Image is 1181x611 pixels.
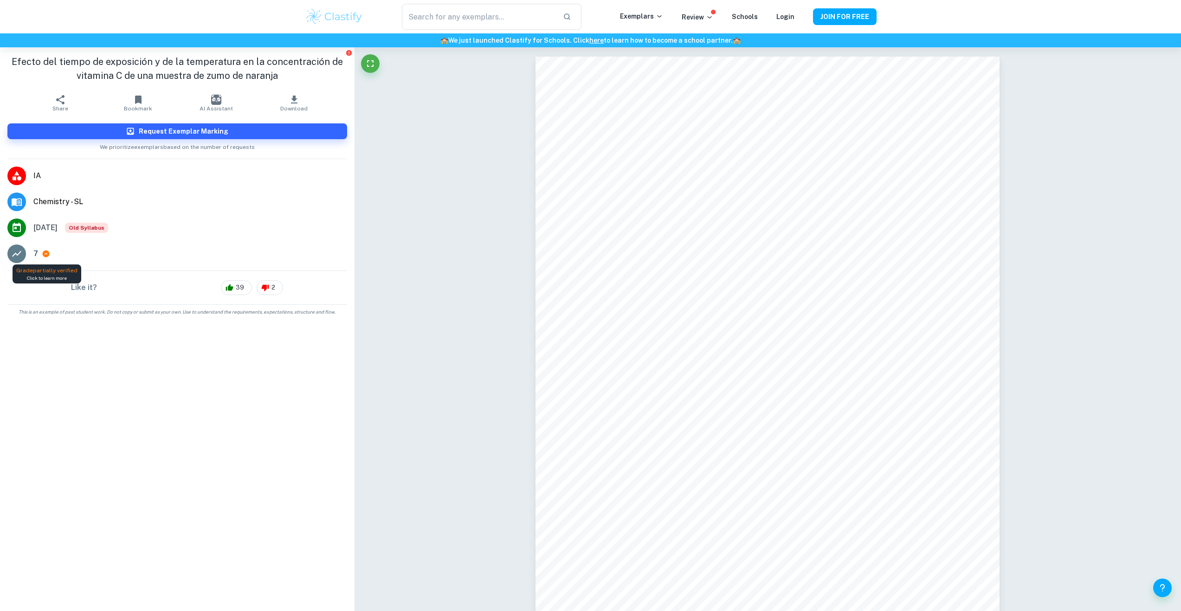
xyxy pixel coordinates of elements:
button: Request Exemplar Marking [7,123,347,139]
span: Chemistry - SL [33,196,347,207]
h1: Efecto del tiempo de exposición y de la temperatura en la concentración de vitamina C de una mues... [7,55,347,83]
span: 2 [266,283,280,292]
button: JOIN FOR FREE [813,8,877,25]
p: Review [682,12,713,22]
button: Share [21,90,99,116]
button: Fullscreen [361,54,380,73]
a: Login [776,13,794,20]
span: 🏫 [733,37,741,44]
a: Schools [732,13,758,20]
button: Download [255,90,333,116]
button: Report issue [346,49,353,56]
span: We prioritize exemplars based on the number of requests [100,139,255,151]
button: Bookmark [99,90,177,116]
span: Bookmark [124,105,152,112]
span: AI Assistant [200,105,233,112]
div: 39 [221,280,252,295]
input: Search for any exemplars... [402,4,555,30]
span: [DATE] [33,222,58,233]
span: 39 [231,283,249,292]
button: AI Assistant [177,90,255,116]
img: AI Assistant [211,95,221,105]
span: Grade partially verified [16,267,77,274]
a: here [589,37,604,44]
button: Help and Feedback [1153,579,1172,597]
h6: Like it? [71,282,97,293]
span: IA [33,170,347,181]
div: 2 [257,280,283,295]
p: Exemplars [620,11,663,21]
div: Starting from the May 2025 session, the Chemistry IA requirements have changed. It's OK to refer ... [65,223,108,233]
span: Download [280,105,308,112]
h6: Request Exemplar Marking [139,126,228,136]
span: Click to learn more [27,275,67,282]
h6: We just launched Clastify for Schools. Click to learn how to become a school partner. [2,35,1179,45]
span: Old Syllabus [65,223,108,233]
span: 🏫 [440,37,448,44]
span: Share [52,105,68,112]
span: This is an example of past student work. Do not copy or submit as your own. Use to understand the... [4,309,351,315]
p: 7 [33,248,38,259]
img: Clastify logo [305,7,364,26]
